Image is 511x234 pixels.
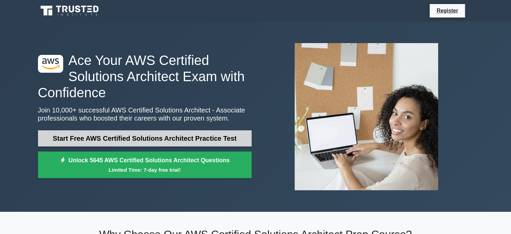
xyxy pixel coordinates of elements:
a: Unlock 5645 AWS Certified Solutions Architect QuestionsLimited Time: 7-day free trial! [38,152,252,178]
small: Limited Time: 7-day free trial! [46,166,243,174]
p: Join 10,000+ successful AWS Certified Solutions Architect - Associate professionals who boosted t... [38,106,252,122]
a: Register [432,6,462,15]
h1: Ace Your AWS Certified Solutions Architect Exam with Confidence [38,52,252,101]
a: Start Free AWS Certified Solutions Architect Practice Test [38,130,252,146]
